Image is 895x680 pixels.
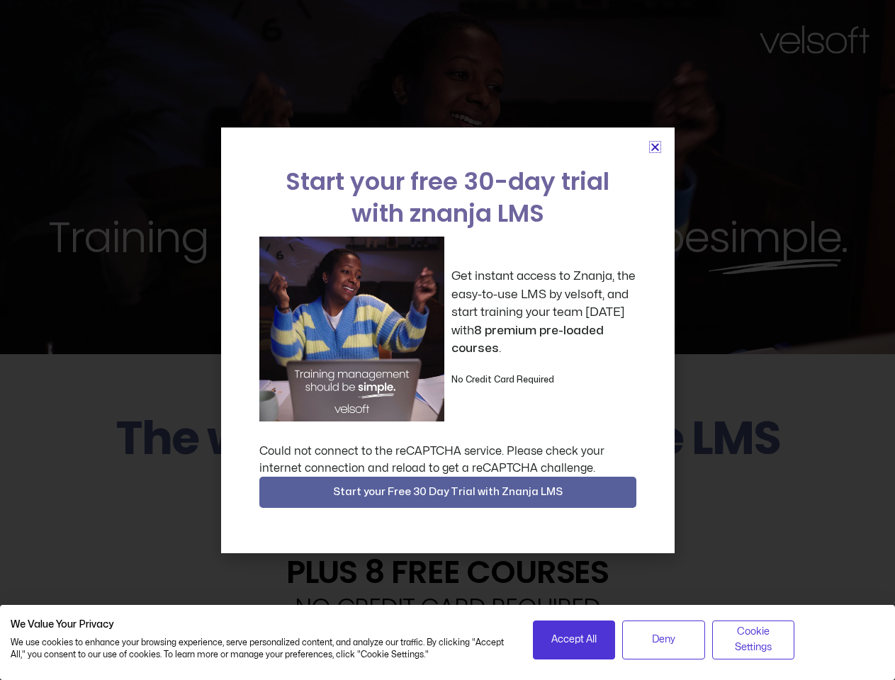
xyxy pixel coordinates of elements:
[259,443,636,477] div: Could not connect to the reCAPTCHA service. Please check your internet connection and reload to g...
[533,620,616,659] button: Accept all cookies
[333,484,563,501] span: Start your Free 30 Day Trial with Znanja LMS
[451,324,604,355] strong: 8 premium pre-loaded courses
[259,477,636,508] button: Start your Free 30 Day Trial with Znanja LMS
[652,632,675,647] span: Deny
[259,237,444,421] img: a woman sitting at her laptop dancing
[650,142,660,152] a: Close
[721,624,786,656] span: Cookie Settings
[259,166,636,229] h2: Start your free 30-day trial with znanja LMS
[11,637,512,661] p: We use cookies to enhance your browsing experience, serve personalized content, and analyze our t...
[622,620,705,659] button: Deny all cookies
[451,375,554,384] strong: No Credit Card Required
[551,632,597,647] span: Accept All
[712,620,795,659] button: Adjust cookie preferences
[11,618,512,631] h2: We Value Your Privacy
[451,267,636,358] p: Get instant access to Znanja, the easy-to-use LMS by velsoft, and start training your team [DATE]...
